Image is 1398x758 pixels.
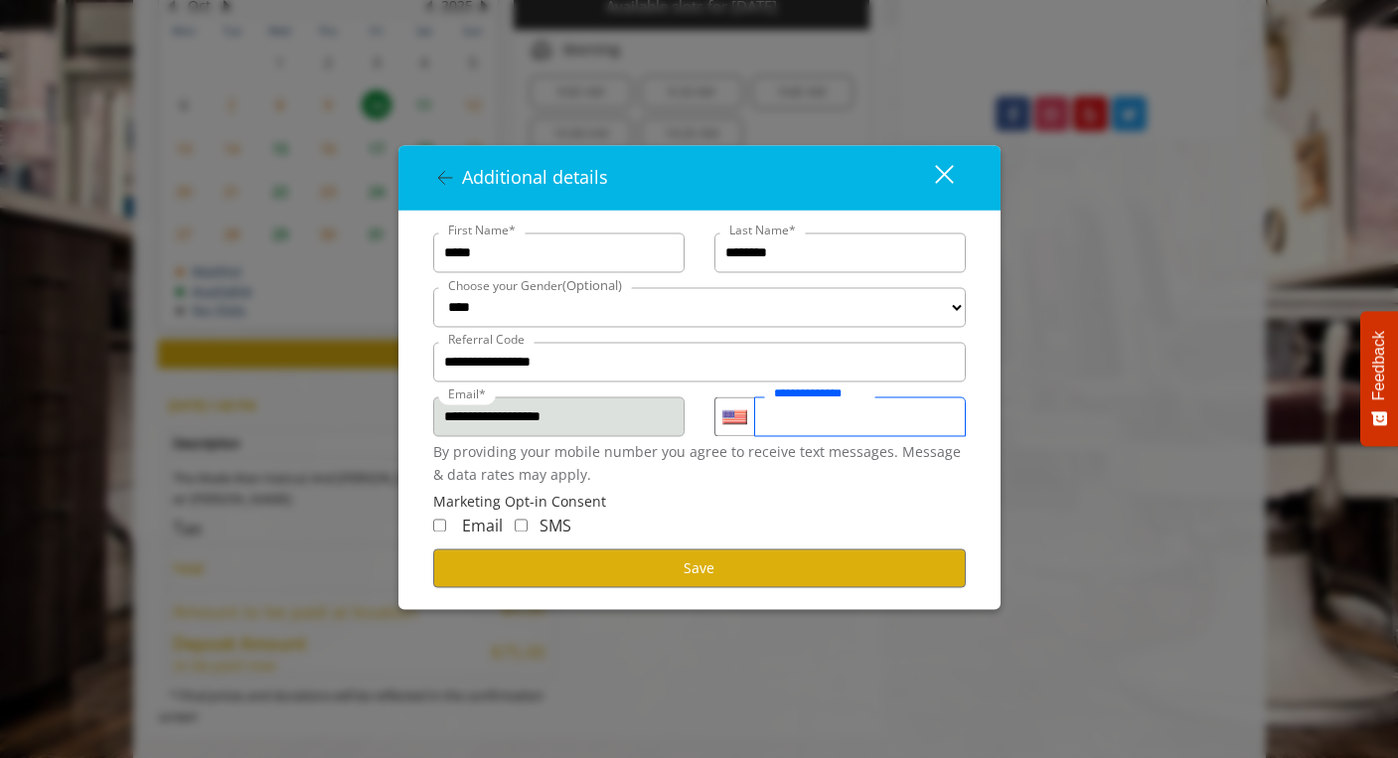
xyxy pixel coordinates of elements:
span: (Optional) [562,277,622,295]
span: Feedback [1370,331,1388,400]
input: ReferralCode [433,343,966,382]
span: Email [462,515,503,536]
button: Save [433,549,966,588]
label: Choose your Gender [438,276,632,297]
input: Email [433,397,685,437]
select: Choose your Gender [433,288,966,328]
div: Marketing Opt-in Consent [433,492,966,514]
label: Referral Code [438,331,535,350]
span: SMS [540,515,571,536]
label: First Name* [438,222,526,240]
div: close dialog [912,163,952,193]
label: Last Name* [719,222,806,240]
input: Receive Marketing Email [433,519,446,531]
div: Country [714,397,754,437]
button: close dialog [898,158,966,199]
label: Email* [438,385,496,404]
div: By providing your mobile number you agree to receive text messages. Message & data rates may apply. [433,442,966,487]
span: Additional details [462,166,608,190]
input: Receive Marketing SMS [515,519,528,531]
button: Feedback - Show survey [1360,311,1398,446]
input: FirstName [433,233,685,273]
span: Save [684,558,714,577]
input: Lastname [714,233,966,273]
